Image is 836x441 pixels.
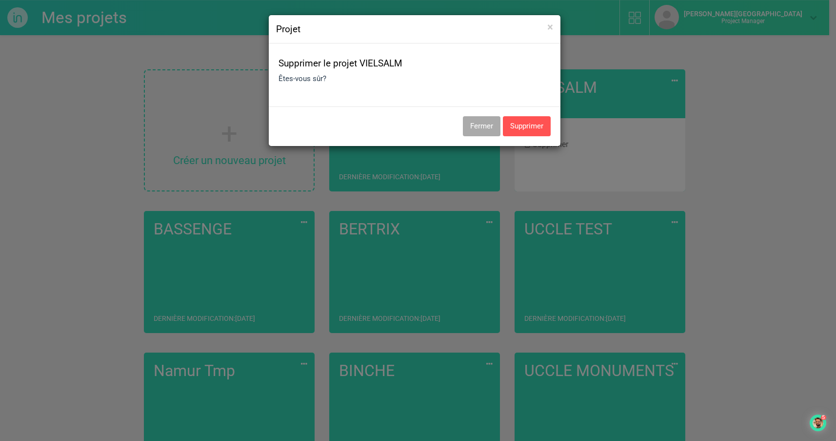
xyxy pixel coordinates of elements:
span: × [547,21,553,33]
h4: Supprimer le projet VIELSALM [279,59,551,69]
img: launcher-image-alternative-text [813,418,823,428]
p: Êtes-vous sûr? [279,74,551,84]
button: Supprimer [503,116,551,136]
div: 5 [821,415,826,420]
div: Open Checklist, remaining modules: 5 [810,415,826,431]
button: Fermer [463,116,500,136]
h4: Projet [276,22,553,36]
